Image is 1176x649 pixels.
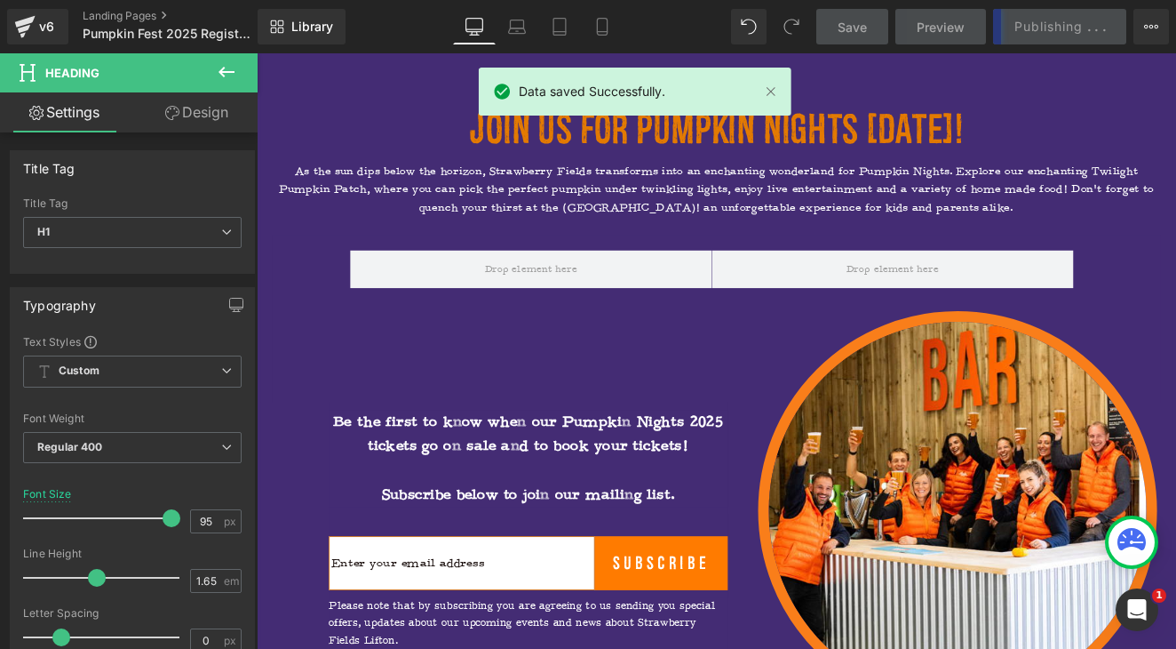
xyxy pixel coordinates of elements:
[83,9,287,23] a: Landing Pages
[291,19,333,35] span: Library
[258,9,346,44] a: New Library
[37,440,103,453] b: Regular 400
[249,61,826,116] span: Join us for Pumpkin Nights [DATE]!
[23,197,242,210] div: Title Tag
[731,9,767,44] button: Undo
[519,82,665,101] span: Data saved Successfully.
[59,364,99,379] b: Custom
[23,413,242,425] div: Font Weight
[1133,9,1169,44] button: More
[496,9,538,44] a: Laptop
[23,548,242,560] div: Line Height
[224,575,239,587] span: em
[838,18,867,36] span: Save
[7,9,68,44] a: v6
[1152,589,1166,603] span: 1
[132,92,261,132] a: Design
[895,9,986,44] a: Preview
[84,565,395,628] input: Enter your email address
[37,225,50,238] b: H1
[45,66,99,80] span: Heading
[1116,589,1158,631] iframe: Intercom live chat
[23,488,72,501] div: Font Size
[224,635,239,646] span: px
[538,9,581,44] a: Tablet
[224,516,239,527] span: px
[83,27,253,41] span: Pumpkin Fest 2025 Register Interest
[36,15,58,38] div: v6
[23,607,242,620] div: Letter Spacing
[23,151,75,176] div: Title Tag
[917,18,965,36] span: Preview
[27,130,1049,188] span: As the sun dips below the horizon, Strawberry Fields transforms into an enchanting wonderland for...
[90,421,545,527] strong: Be the first to know when our Pumpkin Nights 2025 tickets go on sale and to book your tickets! Su...
[774,9,809,44] button: Redo
[453,9,496,44] a: Desktop
[581,9,624,44] a: Mobile
[395,565,551,628] button: Subscribe
[23,288,96,313] div: Typography
[23,334,242,349] div: Text Styles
